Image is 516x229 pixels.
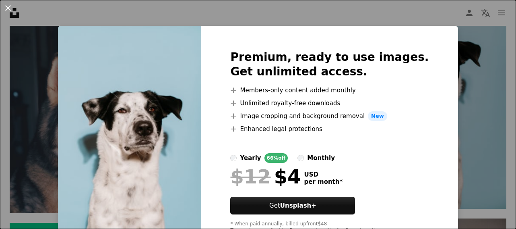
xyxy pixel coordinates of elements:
li: Unlimited royalty-free downloads [230,98,429,108]
li: Image cropping and background removal [230,111,429,121]
div: yearly [240,153,261,163]
span: USD [304,171,343,178]
input: monthly [297,155,304,161]
span: $12 [230,166,270,187]
input: yearly66%off [230,155,237,161]
strong: Unsplash+ [280,202,316,209]
button: GetUnsplash+ [230,197,355,214]
div: monthly [307,153,335,163]
div: $4 [230,166,301,187]
span: New [368,111,387,121]
span: per month * [304,178,343,185]
div: 66% off [264,153,288,163]
h2: Premium, ready to use images. Get unlimited access. [230,50,429,79]
li: Members-only content added monthly [230,85,429,95]
li: Enhanced legal protections [230,124,429,134]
